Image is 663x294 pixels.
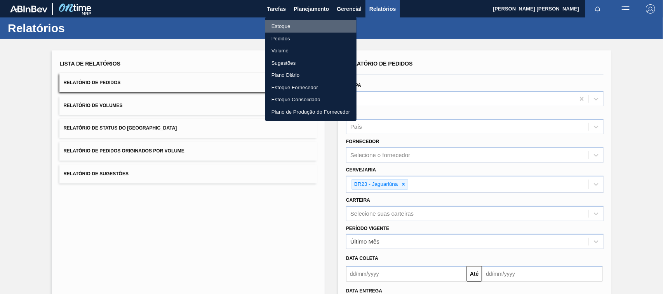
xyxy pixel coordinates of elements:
[265,33,357,45] a: Pedidos
[265,106,357,118] a: Plano de Produção do Fornecedor
[265,81,357,94] a: Estoque Fornecedor
[265,69,357,81] a: Plano Diário
[265,57,357,69] a: Sugestões
[265,45,357,57] a: Volume
[265,93,357,106] a: Estoque Consolidado
[265,20,357,33] a: Estoque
